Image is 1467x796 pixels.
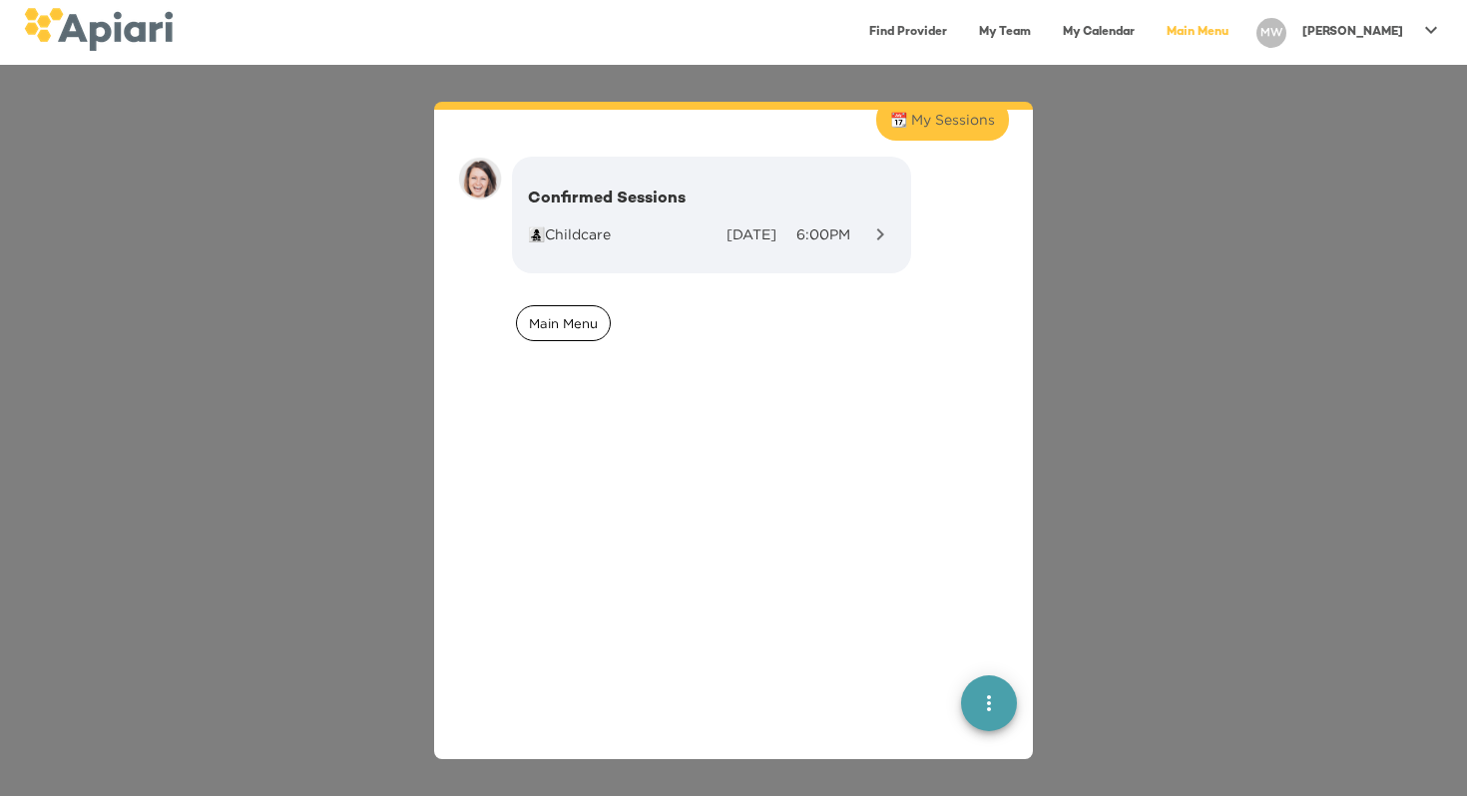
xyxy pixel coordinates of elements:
[961,675,1017,731] button: quick menu
[517,314,610,333] span: Main Menu
[458,157,502,200] img: amy.37686e0395c82528988e.png
[788,224,865,244] div: 6:00PM
[1302,24,1403,41] p: [PERSON_NAME]
[24,8,173,51] img: logo
[528,224,719,244] div: 👩‍👧‍👦Childcare
[528,189,895,211] div: Confirmed Sessions
[890,110,995,130] div: 📆 My Sessions
[1256,18,1286,48] div: MW
[516,305,611,341] div: Main Menu
[1051,12,1147,53] a: My Calendar
[1155,12,1240,53] a: Main Menu
[857,12,959,53] a: Find Provider
[719,224,788,244] div: [DATE]
[967,12,1043,53] a: My Team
